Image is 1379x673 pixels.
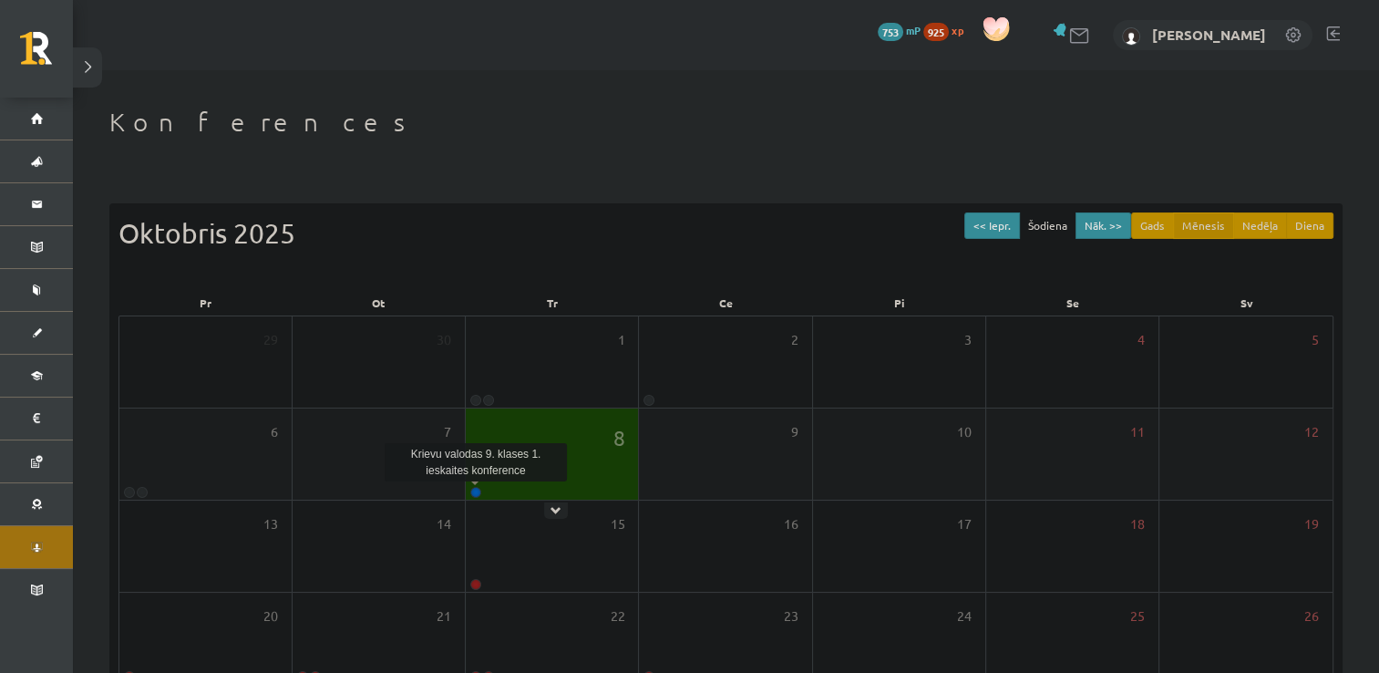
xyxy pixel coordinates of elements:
div: Sv [1160,290,1333,316]
span: 26 [1304,606,1319,626]
div: Pr [118,290,292,316]
span: 14 [437,514,451,534]
span: 15 [610,514,624,534]
button: Mēnesis [1173,212,1234,239]
span: 10 [957,422,972,442]
a: Rīgas 1. Tālmācības vidusskola [20,32,73,78]
span: xp [952,23,963,37]
span: 24 [957,606,972,626]
span: 25 [1130,606,1145,626]
div: Ce [639,290,812,316]
button: Šodiena [1019,212,1076,239]
span: 18 [1130,514,1145,534]
button: Nāk. >> [1075,212,1131,239]
div: Krievu valodas 9. klases 1. ieskaites konference [385,443,567,481]
div: Tr [466,290,639,316]
span: mP [906,23,921,37]
a: 753 mP [878,23,921,37]
div: Se [986,290,1159,316]
span: 12 [1304,422,1319,442]
span: 30 [437,330,451,350]
span: 13 [263,514,278,534]
span: 29 [263,330,278,350]
span: 17 [957,514,972,534]
span: 5 [1312,330,1319,350]
a: 925 xp [923,23,973,37]
a: [PERSON_NAME] [1152,26,1266,44]
button: Nedēļa [1233,212,1287,239]
span: 19 [1304,514,1319,534]
div: Ot [292,290,465,316]
span: 9 [791,422,798,442]
span: 1 [617,330,624,350]
span: 8 [612,422,624,453]
span: 925 [923,23,949,41]
img: Meldra Mežvagare [1122,27,1140,46]
button: Gads [1131,212,1174,239]
span: 16 [784,514,798,534]
span: 2 [791,330,798,350]
span: 22 [610,606,624,626]
span: 3 [964,330,972,350]
span: 753 [878,23,903,41]
span: 11 [1130,422,1145,442]
h1: Konferences [109,107,1343,138]
span: 23 [784,606,798,626]
span: 21 [437,606,451,626]
span: 4 [1137,330,1145,350]
div: Oktobris 2025 [118,212,1333,254]
button: << Iepr. [964,212,1020,239]
span: 20 [263,606,278,626]
span: 6 [271,422,278,442]
button: Diena [1286,212,1333,239]
div: Pi [813,290,986,316]
span: 7 [444,422,451,442]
